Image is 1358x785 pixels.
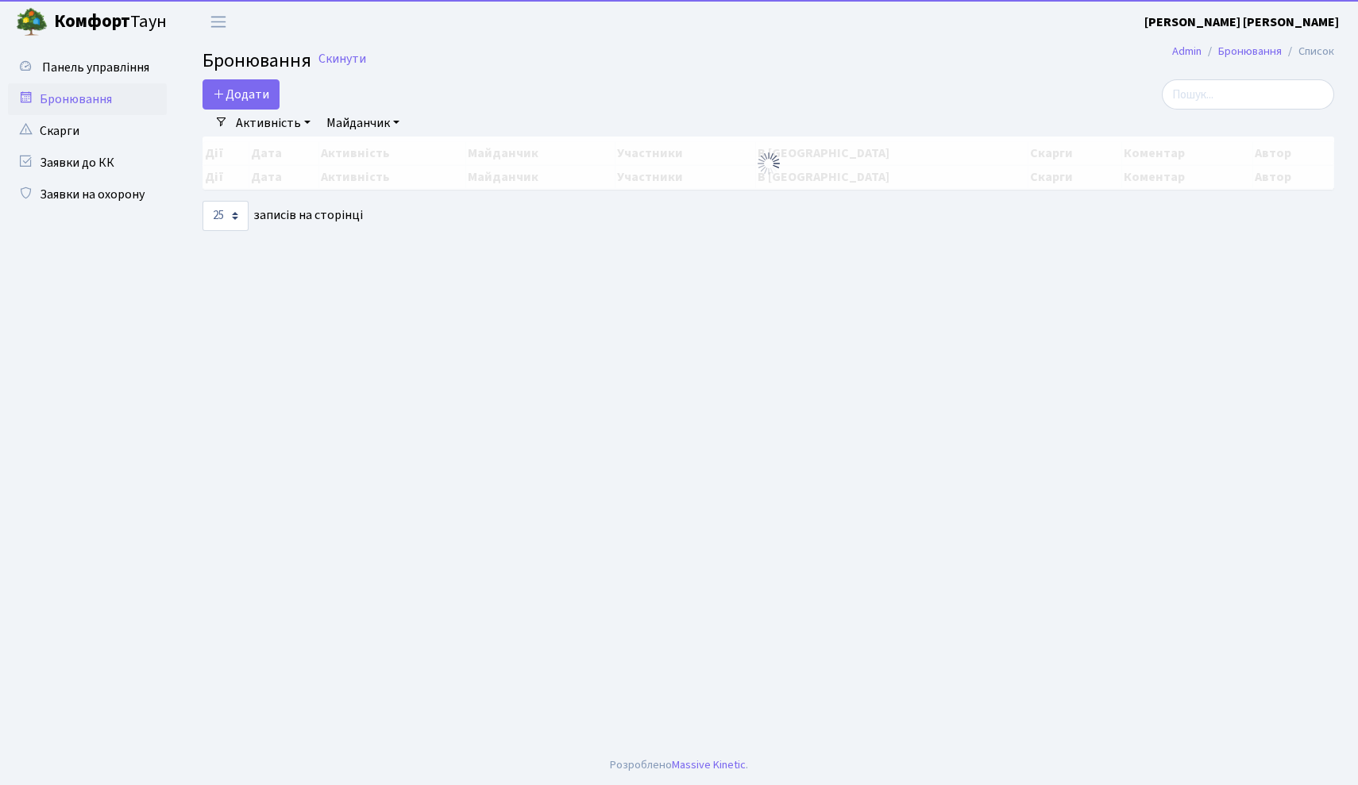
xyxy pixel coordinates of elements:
span: Панель управління [42,59,149,76]
li: Список [1282,43,1334,60]
button: Додати [203,79,280,110]
nav: breadcrumb [1148,35,1358,68]
b: [PERSON_NAME] [PERSON_NAME] [1144,13,1339,31]
button: Переключити навігацію [199,9,238,35]
img: logo.png [16,6,48,38]
a: Бронювання [1218,43,1282,60]
a: Майданчик [320,110,406,137]
span: Таун [54,9,167,36]
a: Admin [1172,43,1202,60]
input: Пошук... [1162,79,1334,110]
a: Massive Kinetic [672,756,746,773]
select: записів на сторінці [203,201,249,231]
label: записів на сторінці [203,201,363,231]
span: Бронювання [203,47,311,75]
a: Активність [230,110,317,137]
img: Обробка... [756,151,781,176]
a: [PERSON_NAME] [PERSON_NAME] [1144,13,1339,32]
a: Заявки до КК [8,147,167,179]
div: Розроблено . [610,756,748,774]
a: Панель управління [8,52,167,83]
a: Скинути [318,52,366,67]
a: Заявки на охорону [8,179,167,210]
a: Скарги [8,115,167,147]
b: Комфорт [54,9,130,34]
a: Бронювання [8,83,167,115]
